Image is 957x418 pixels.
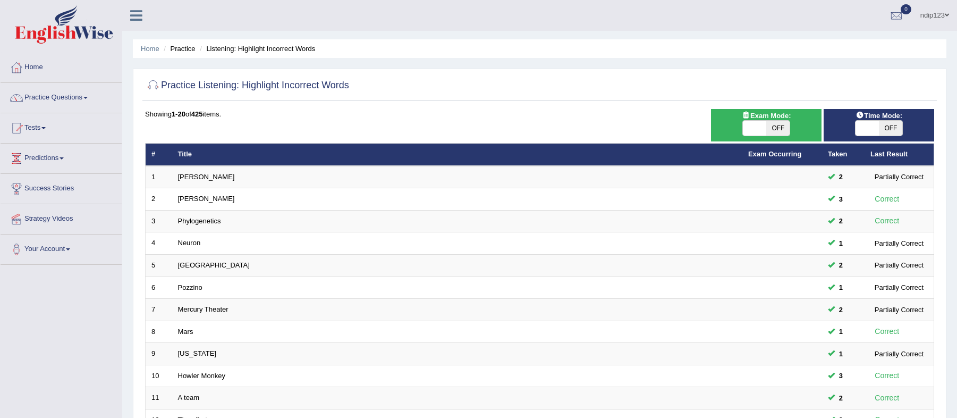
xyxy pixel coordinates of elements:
[870,370,904,382] div: Correct
[835,238,847,249] span: You cannot take this question anymore
[146,343,172,365] td: 9
[178,195,235,203] a: [PERSON_NAME]
[835,194,847,205] span: You cannot take this question anymore
[197,44,315,54] li: Listening: Highlight Incorrect Words
[870,215,904,227] div: Correct
[870,260,928,271] div: Partially Correct
[870,238,928,249] div: Partially Correct
[738,110,795,121] span: Exam Mode:
[191,110,203,118] b: 425
[870,193,904,205] div: Correct
[145,78,349,94] h2: Practice Listening: Highlight Incorrect Words
[178,394,199,402] a: A team
[851,110,907,121] span: Time Mode:
[178,217,221,225] a: Phylogenetics
[870,325,904,338] div: Correct
[146,365,172,387] td: 10
[178,372,226,380] a: Howler Monkey
[172,144,742,166] th: Title
[141,45,159,53] a: Home
[865,144,934,166] th: Last Result
[870,304,928,315] div: Partially Correct
[1,83,122,110] a: Practice Questions
[835,370,847,381] span: You cannot take this question anymore
[901,4,911,14] span: 0
[711,109,822,141] div: Show exams occurring in exams
[835,392,847,404] span: You cannot take this question anymore
[146,144,172,166] th: #
[870,348,928,360] div: Partially Correct
[1,204,122,231] a: Strategy Videos
[835,304,847,315] span: You cannot take this question anymore
[178,349,216,357] a: [US_STATE]
[178,305,228,313] a: Mercury Theater
[835,348,847,360] span: You cannot take this question anymore
[161,44,195,54] li: Practice
[1,144,122,170] a: Predictions
[766,121,790,136] span: OFF
[178,283,202,291] a: Pozzino
[1,113,122,140] a: Tests
[748,150,801,158] a: Exam Occurring
[822,144,865,166] th: Taken
[835,260,847,271] span: You cannot take this question anymore
[146,321,172,343] td: 8
[146,210,172,232] td: 3
[178,261,250,269] a: [GEOGRAPHIC_DATA]
[178,173,235,181] a: [PERSON_NAME]
[178,239,201,247] a: Neuron
[870,171,928,182] div: Partially Correct
[870,392,904,404] div: Correct
[146,166,172,188] td: 1
[835,215,847,227] span: You cannot take this question anymore
[172,110,185,118] b: 1-20
[1,53,122,79] a: Home
[178,328,193,336] a: Mars
[835,326,847,337] span: You cannot take this question anymore
[835,282,847,293] span: You cannot take this question anymore
[879,121,902,136] span: OFF
[1,174,122,200] a: Success Stories
[146,387,172,409] td: 11
[1,235,122,261] a: Your Account
[146,299,172,321] td: 7
[146,277,172,299] td: 6
[870,282,928,293] div: Partially Correct
[145,109,934,119] div: Showing of items.
[146,188,172,211] td: 2
[146,232,172,255] td: 4
[835,171,847,182] span: You cannot take this question anymore
[146,255,172,277] td: 5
